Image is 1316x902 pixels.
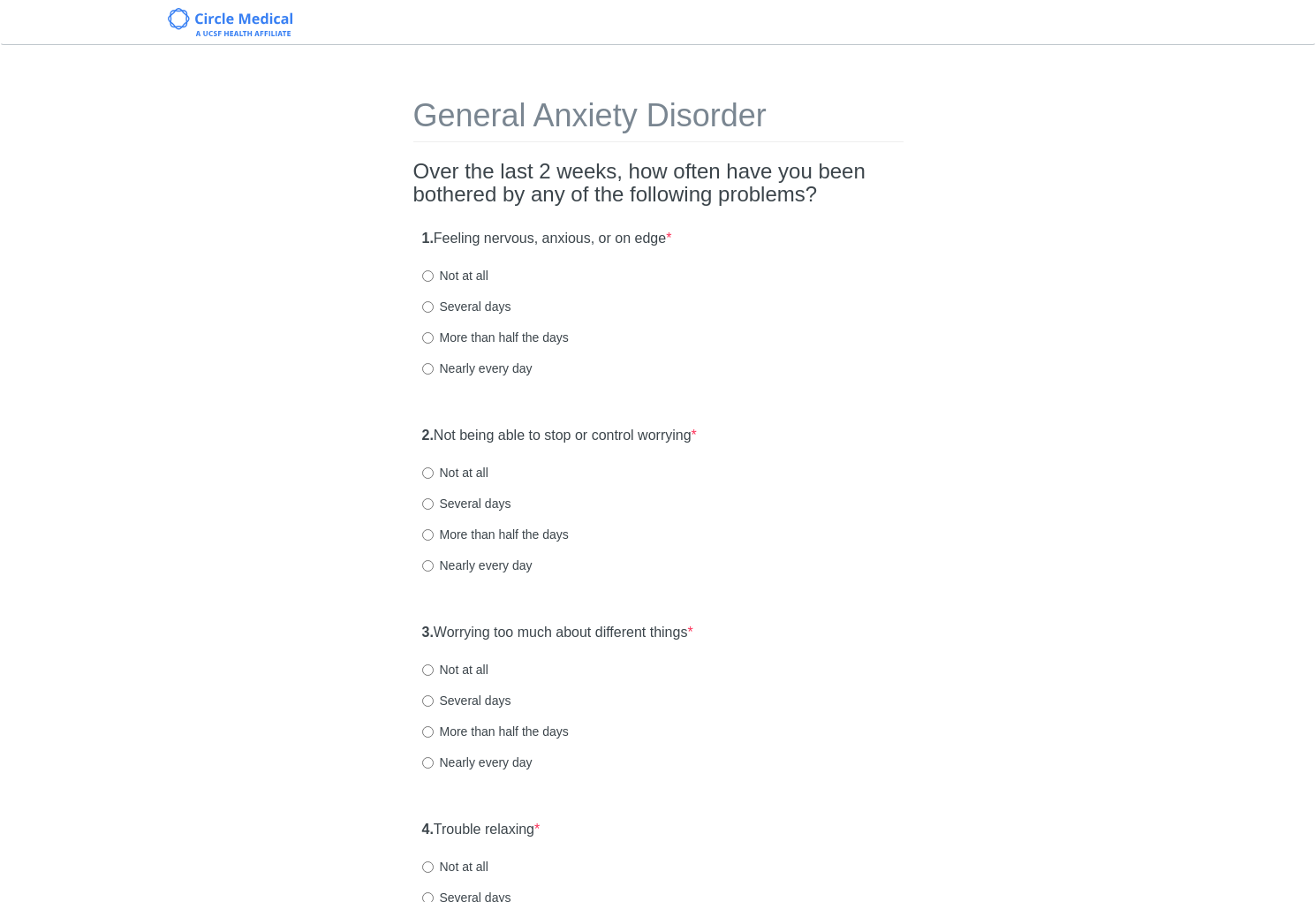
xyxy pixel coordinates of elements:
label: Several days [422,298,511,315]
strong: 1. [422,231,434,246]
label: More than half the days [422,526,569,543]
input: Nearly every day [422,363,434,375]
strong: 4. [422,822,434,837]
label: Not at all [422,858,488,875]
input: More than half the days [422,726,434,738]
label: Trouble relaxing [422,820,541,840]
label: Several days [422,692,511,709]
h1: General Anxiety Disorder [413,98,904,142]
input: Not at all [422,664,434,676]
input: Not at all [422,467,434,479]
input: More than half the days [422,332,434,344]
input: Several days [422,695,434,707]
input: Nearly every day [422,757,434,769]
label: Not at all [422,464,488,481]
label: Several days [422,495,511,512]
strong: 3. [422,625,434,640]
input: Not at all [422,270,434,282]
label: Not at all [422,661,488,678]
label: Not at all [422,267,488,284]
label: Worrying too much about different things [422,623,693,643]
h2: Over the last 2 weeks, how often have you been bothered by any of the following problems? [413,160,904,207]
input: Several days [422,498,434,510]
input: Not at all [422,861,434,873]
label: Nearly every day [422,754,533,771]
img: Circle Medical Logo [168,8,292,36]
label: More than half the days [422,329,569,346]
input: More than half the days [422,529,434,541]
label: Not being able to stop or control worrying [422,426,697,446]
label: More than half the days [422,723,569,740]
label: Feeling nervous, anxious, or on edge [422,229,672,249]
label: Nearly every day [422,557,533,574]
strong: 2. [422,428,434,443]
input: Nearly every day [422,560,434,572]
input: Several days [422,301,434,313]
label: Nearly every day [422,360,533,377]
